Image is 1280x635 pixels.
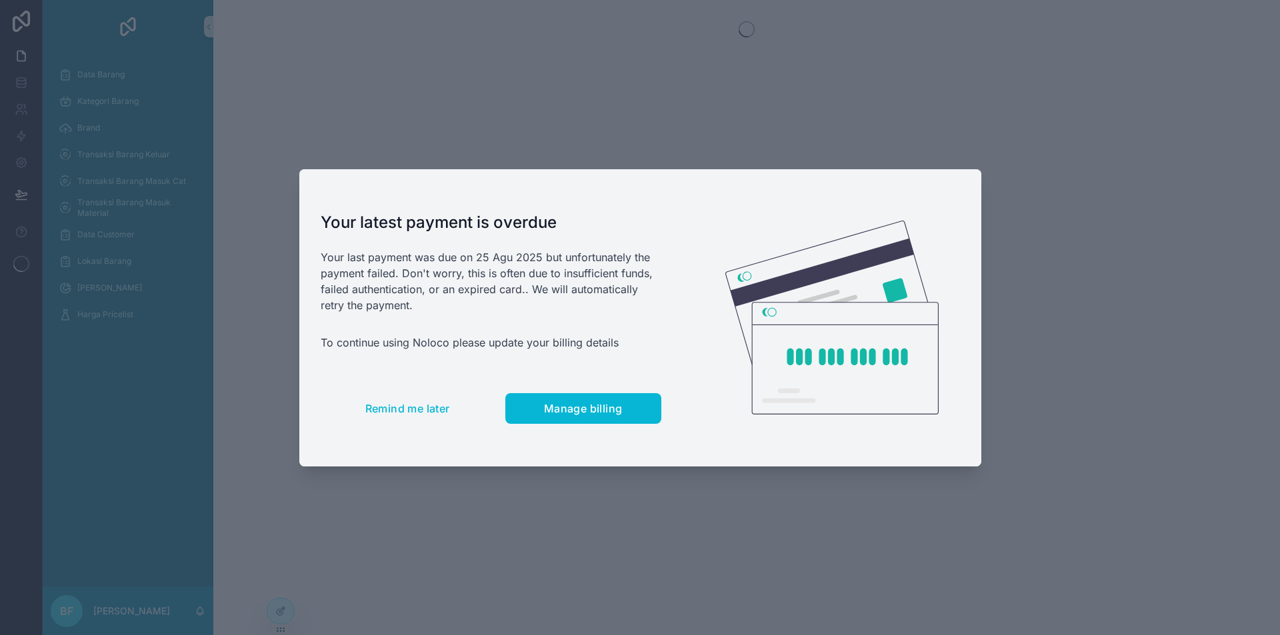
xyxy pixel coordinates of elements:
[321,249,661,313] p: Your last payment was due on 25 Agu 2025 but unfortunately the payment failed. Don't worry, this ...
[544,402,623,415] span: Manage billing
[321,393,495,424] button: Remind me later
[321,334,661,350] p: To continue using Noloco please update your billing details
[321,212,661,233] h1: Your latest payment is overdue
[725,221,939,415] img: Credit card illustration
[505,393,661,424] button: Manage billing
[365,402,450,415] span: Remind me later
